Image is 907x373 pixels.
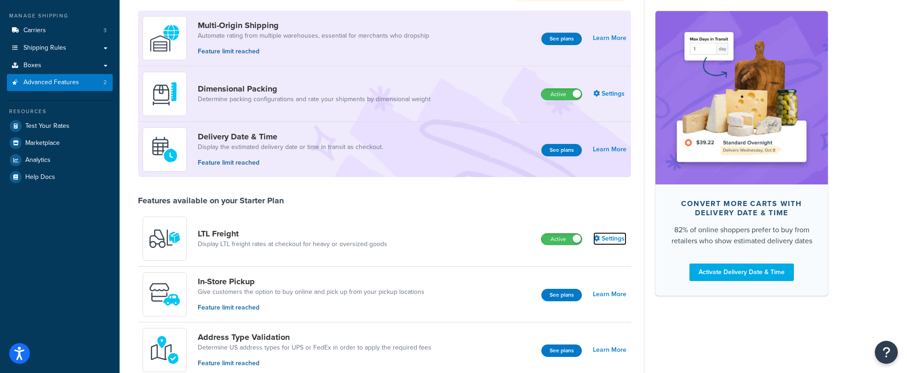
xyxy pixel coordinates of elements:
a: Boxes [7,57,113,74]
span: Boxes [23,62,41,69]
a: Display the estimated delivery date or time in transit as checkout. [198,143,383,152]
a: In-Store Pickup [198,276,425,287]
span: Shipping Rules [23,44,66,52]
a: Delivery Date & Time [198,132,383,142]
img: DTVBYsAAAAAASUVORK5CYII= [149,78,181,110]
p: Feature limit reached [198,46,429,57]
a: Learn More [593,344,626,356]
button: See plans [541,344,582,357]
a: Determine packing configurations and rate your shipments by dimensional weight [198,95,431,104]
span: 3 [103,27,107,34]
img: gfkeb5ejjkALwAAAABJRU5ErkJggg== [149,133,181,166]
div: Convert more carts with delivery date & time [670,199,813,217]
a: Settings [593,87,626,100]
a: Multi-Origin Shipping [198,20,429,30]
a: Dimensional Packing [198,84,431,94]
a: Advanced Features2 [7,74,113,91]
div: Resources [7,108,113,115]
img: wfgcfpwTIucLEAAAAASUVORK5CYII= [149,278,181,310]
li: Advanced Features [7,74,113,91]
button: See plans [541,33,582,45]
label: Active [541,89,582,100]
a: Test Your Rates [7,118,113,134]
a: Learn More [593,32,626,45]
img: feature-image-ddt-36eae7f7280da8017bfb280eaccd9c446f90b1fe08728e4019434db127062ab4.png [669,25,814,170]
a: Settings [593,232,626,245]
a: Help Docs [7,169,113,185]
label: Active [541,234,582,245]
a: Carriers3 [7,22,113,39]
a: Shipping Rules [7,40,113,57]
a: Address Type Validation [198,332,431,342]
span: Advanced Features [23,79,79,86]
a: Activate Delivery Date & Time [689,263,794,281]
img: y79ZsPf0fXUFUhFXDzUgf+ktZg5F2+ohG75+v3d2s1D9TjoU8PiyCIluIjV41seZevKCRuEjTPPOKHJsQcmKCXGdfprl3L4q7... [149,223,181,255]
a: Display LTL freight rates at checkout for heavy or oversized goods [198,240,387,249]
span: Marketplace [25,139,60,147]
span: Carriers [23,27,46,34]
img: WatD5o0RtDAAAAAElFTkSuQmCC [149,22,181,54]
a: Marketplace [7,135,113,151]
div: Manage Shipping [7,12,113,20]
button: See plans [541,144,582,156]
span: Help Docs [25,173,55,181]
button: Open Resource Center [875,341,898,364]
p: Feature limit reached [198,303,425,313]
p: Feature limit reached [198,358,431,368]
a: LTL Freight [198,229,387,239]
a: Analytics [7,152,113,168]
button: See plans [541,289,582,301]
li: Carriers [7,22,113,39]
a: Automate rating from multiple warehouses, essential for merchants who dropship [198,31,429,40]
span: Test Your Rates [25,122,69,130]
span: Analytics [25,156,51,164]
img: kIG8fy0lQAAAABJRU5ErkJggg== [149,334,181,366]
a: Determine US address types for UPS or FedEx in order to apply the required fees [198,343,431,352]
a: Give customers the option to buy online and pick up from your pickup locations [198,287,425,297]
p: Feature limit reached [198,158,383,168]
a: Learn More [593,288,626,301]
div: Features available on your Starter Plan [138,195,284,206]
span: 2 [103,79,107,86]
div: 82% of online shoppers prefer to buy from retailers who show estimated delivery dates [670,224,813,246]
a: Learn More [593,143,626,156]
